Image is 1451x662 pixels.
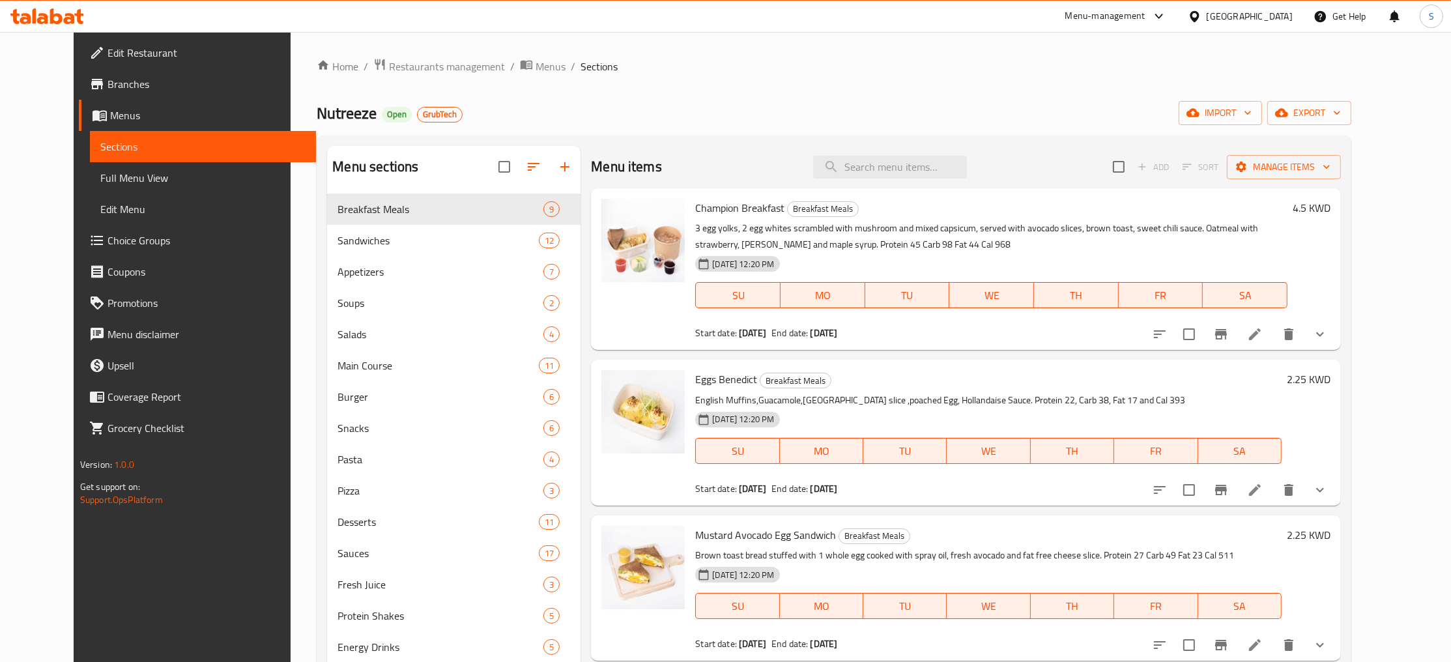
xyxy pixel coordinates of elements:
[79,68,316,100] a: Branches
[544,391,559,403] span: 6
[707,258,779,270] span: [DATE] 12:20 PM
[79,412,316,444] a: Grocery Checklist
[1267,101,1351,125] button: export
[543,295,560,311] div: items
[869,597,941,616] span: TU
[543,639,560,655] div: items
[364,59,368,74] li: /
[108,233,306,248] span: Choice Groups
[418,109,462,120] span: GrubTech
[338,201,543,217] span: Breakfast Meals
[338,233,539,248] div: Sandwiches
[79,287,316,319] a: Promotions
[539,545,560,561] div: items
[543,264,560,280] div: items
[338,608,543,624] div: Protein Shakes
[338,452,543,467] span: Pasta
[544,453,559,466] span: 4
[760,373,831,388] span: Breakfast Meals
[510,59,515,74] li: /
[108,420,306,436] span: Grocery Checklist
[813,156,967,179] input: search
[327,569,581,600] div: Fresh Juice3
[327,538,581,569] div: Sauces17
[947,593,1030,619] button: WE
[543,389,560,405] div: items
[338,326,543,342] div: Salads
[1031,438,1114,464] button: TH
[108,389,306,405] span: Coverage Report
[327,256,581,287] div: Appetizers7
[1105,153,1132,180] span: Select section
[544,485,559,497] span: 3
[1247,326,1263,342] a: Edit menu item
[90,194,316,225] a: Edit Menu
[695,369,757,389] span: Eggs Benedict
[1304,319,1336,350] button: show more
[1207,9,1293,23] div: [GEOGRAPHIC_DATA]
[739,635,766,652] b: [DATE]
[591,157,662,177] h2: Menu items
[539,547,559,560] span: 17
[317,98,377,128] span: Nutreeze
[338,483,543,498] div: Pizza
[108,76,306,92] span: Branches
[1205,629,1237,661] button: Branch-specific-item
[539,235,559,247] span: 12
[114,456,134,473] span: 1.0.0
[1247,482,1263,498] a: Edit menu item
[571,59,575,74] li: /
[79,100,316,131] a: Menus
[707,413,779,425] span: [DATE] 12:20 PM
[79,350,316,381] a: Upsell
[338,420,543,436] span: Snacks
[839,528,910,543] span: Breakfast Meals
[1287,526,1330,544] h6: 2.25 KWD
[1247,637,1263,653] a: Edit menu item
[338,545,539,561] div: Sauces
[581,59,618,74] span: Sections
[338,577,543,592] div: Fresh Juice
[707,569,779,581] span: [DATE] 12:20 PM
[373,58,505,75] a: Restaurants management
[520,58,566,75] a: Menus
[1175,631,1203,659] span: Select to update
[695,635,737,652] span: Start date:
[1304,474,1336,506] button: show more
[771,635,808,652] span: End date:
[695,198,784,218] span: Champion Breakfast
[771,480,808,497] span: End date:
[785,442,858,461] span: MO
[695,525,836,545] span: Mustard Avocado Egg Sandwich
[543,452,560,467] div: items
[317,59,358,74] a: Home
[739,480,766,497] b: [DATE]
[788,201,858,216] span: Breakfast Meals
[1312,637,1328,653] svg: Show Choices
[544,328,559,341] span: 4
[695,220,1287,253] p: 3 egg yolks, 2 egg whites scrambled with mushroom and mixed capsicum, served with avocado slices,...
[869,442,941,461] span: TU
[811,324,838,341] b: [DATE]
[80,478,140,495] span: Get support on:
[695,593,779,619] button: SU
[79,381,316,412] a: Coverage Report
[317,58,1351,75] nav: breadcrumb
[863,593,947,619] button: TU
[90,131,316,162] a: Sections
[338,639,543,655] span: Energy Drinks
[327,412,581,444] div: Snacks6
[543,577,560,592] div: items
[1312,326,1328,342] svg: Show Choices
[1034,282,1119,308] button: TH
[338,295,543,311] span: Soups
[865,282,950,308] button: TU
[1205,319,1237,350] button: Branch-specific-item
[79,319,316,350] a: Menu disclaimer
[1273,319,1304,350] button: delete
[601,370,685,453] img: Eggs Benedict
